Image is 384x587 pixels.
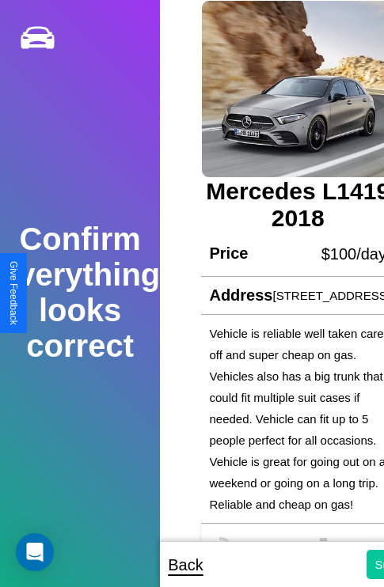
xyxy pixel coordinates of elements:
p: Back [168,551,203,579]
h4: Address [209,286,272,305]
div: Give Feedback [8,261,19,325]
div: Open Intercom Messenger [16,533,54,571]
p: diesel [245,536,277,560]
img: gas [303,536,335,560]
h4: Price [209,244,248,263]
p: 33 mpg [335,536,372,560]
img: gas [214,536,245,560]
